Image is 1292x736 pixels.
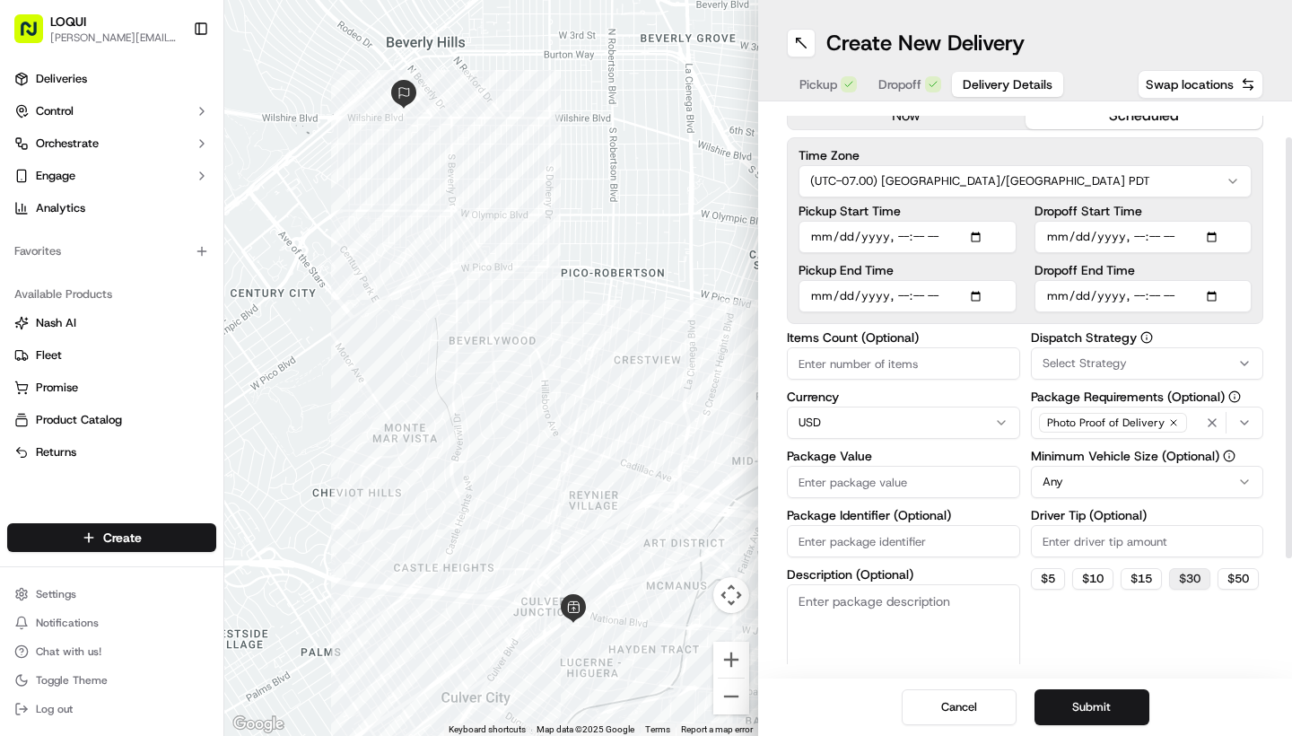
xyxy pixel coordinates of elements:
[799,149,1252,162] label: Time Zone
[787,568,1020,581] label: Description (Optional)
[1031,450,1264,462] label: Minimum Vehicle Size (Optional)
[36,702,73,716] span: Log out
[36,200,85,216] span: Analytics
[36,315,76,331] span: Nash AI
[36,673,108,688] span: Toggle Theme
[103,529,142,547] span: Create
[36,412,122,428] span: Product Catalog
[713,679,749,714] button: Zoom out
[36,616,99,630] span: Notifications
[1031,390,1264,403] label: Package Requirements (Optional)
[36,168,75,184] span: Engage
[1140,331,1153,344] button: Dispatch Strategy
[799,264,1017,276] label: Pickup End Time
[713,577,749,613] button: Map camera controls
[179,304,217,318] span: Pylon
[7,668,216,693] button: Toggle Theme
[36,644,101,659] span: Chat with us!
[799,75,837,93] span: Pickup
[7,438,216,467] button: Returns
[449,723,526,736] button: Keyboard shortcuts
[14,444,209,460] a: Returns
[787,331,1020,344] label: Items Count (Optional)
[18,262,32,276] div: 📗
[7,7,186,50] button: LOQUI[PERSON_NAME][EMAIL_ADDRESS][DOMAIN_NAME]
[36,444,76,460] span: Returns
[7,162,216,190] button: Engage
[127,303,217,318] a: Powered byPylon
[1026,102,1263,129] button: scheduled
[36,260,137,278] span: Knowledge Base
[902,689,1017,725] button: Cancel
[1034,264,1253,276] label: Dropoff End Time
[36,380,78,396] span: Promise
[1034,205,1253,217] label: Dropoff Start Time
[537,724,634,734] span: Map data ©2025 Google
[14,347,209,364] a: Fleet
[1031,568,1065,590] button: $5
[1218,568,1259,590] button: $50
[7,582,216,607] button: Settings
[826,29,1025,57] h1: Create New Delivery
[1031,331,1264,344] label: Dispatch Strategy
[1169,568,1210,590] button: $30
[7,523,216,552] button: Create
[1146,75,1234,93] span: Swap locations
[1031,407,1264,439] button: Photo Proof of Delivery
[144,253,295,285] a: 💻API Documentation
[713,642,749,678] button: Zoom in
[1228,390,1241,403] button: Package Requirements (Optional)
[18,74,327,102] p: Welcome 👋
[7,341,216,370] button: Fleet
[7,280,216,309] div: Available Products
[878,75,921,93] span: Dropoff
[787,390,1020,403] label: Currency
[1031,525,1264,557] input: Enter driver tip amount
[36,136,99,152] span: Orchestrate
[7,610,216,635] button: Notifications
[645,724,670,734] a: Terms (opens in new tab)
[787,347,1020,380] input: Enter number of items
[36,71,87,87] span: Deliveries
[1121,568,1162,590] button: $15
[229,713,288,736] a: Open this area in Google Maps (opens a new window)
[7,97,216,126] button: Control
[36,103,74,119] span: Control
[36,587,76,601] span: Settings
[1031,347,1264,380] button: Select Strategy
[14,315,209,331] a: Nash AI
[50,31,179,45] button: [PERSON_NAME][EMAIL_ADDRESS][DOMAIN_NAME]
[7,237,216,266] div: Favorites
[1138,70,1263,99] button: Swap locations
[7,129,216,158] button: Orchestrate
[799,205,1017,217] label: Pickup Start Time
[1047,416,1165,430] span: Photo Proof of Delivery
[61,190,227,205] div: We're available if you need us!
[787,509,1020,521] label: Package Identifier (Optional)
[305,178,327,199] button: Start new chat
[788,102,1026,129] button: now
[7,309,216,337] button: Nash AI
[787,525,1020,557] input: Enter package identifier
[1072,568,1113,590] button: $10
[47,118,323,136] input: Got a question? Start typing here...
[681,724,753,734] a: Report a map error
[36,347,62,364] span: Fleet
[963,75,1052,93] span: Delivery Details
[787,450,1020,462] label: Package Value
[50,13,86,31] button: LOQUI
[1043,355,1127,372] span: Select Strategy
[7,697,216,722] button: Log out
[787,466,1020,498] input: Enter package value
[170,260,288,278] span: API Documentation
[11,253,144,285] a: 📗Knowledge Base
[1031,509,1264,521] label: Driver Tip (Optional)
[152,262,166,276] div: 💻
[7,194,216,223] a: Analytics
[7,373,216,402] button: Promise
[1223,450,1235,462] button: Minimum Vehicle Size (Optional)
[14,380,209,396] a: Promise
[14,412,209,428] a: Product Catalog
